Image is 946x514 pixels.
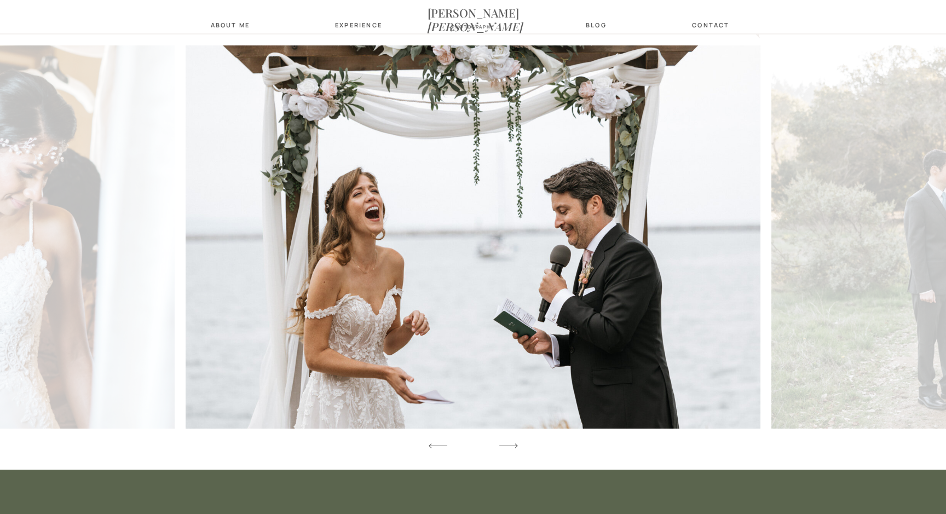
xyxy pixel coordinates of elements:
a: Experience [335,21,378,28]
a: about Me [207,21,253,28]
a: [PERSON_NAME][PERSON_NAME] [428,6,518,19]
i: [PERSON_NAME] [428,19,523,34]
a: blog [580,21,613,28]
a: contact [689,21,732,28]
nav: [PERSON_NAME] [428,6,518,19]
a: photography [446,24,500,31]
